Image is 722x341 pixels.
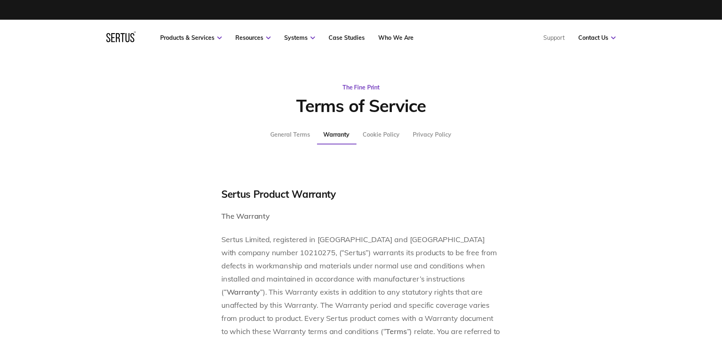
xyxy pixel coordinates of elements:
[413,131,452,138] div: Privacy Policy
[235,34,271,41] a: Resources
[271,131,310,138] div: General Terms
[343,84,379,92] div: The Fine Print
[221,211,270,221] b: The Warranty
[578,34,616,41] a: Contact Us
[386,327,407,336] b: Terms
[221,188,336,201] div: Sertus Product Warranty
[363,131,400,138] div: Cookie Policy
[160,34,222,41] a: Products & Services
[227,287,260,297] b: Warranty
[543,34,565,41] a: Support
[378,34,414,41] a: Who We Are
[284,34,315,41] a: Systems
[324,131,350,138] div: Warranty
[296,95,426,117] div: Terms of Service
[681,302,722,341] iframe: Chat Widget
[329,34,365,41] a: Case Studies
